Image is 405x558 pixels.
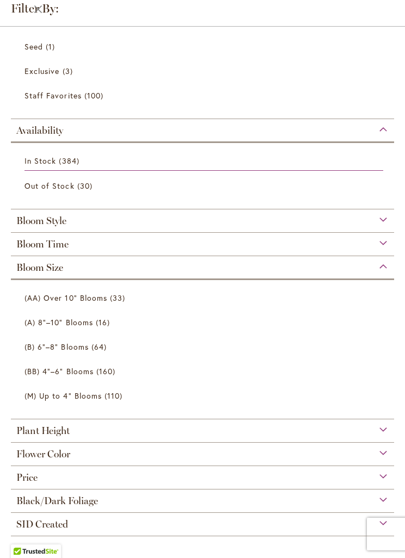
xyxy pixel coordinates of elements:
[24,181,75,191] span: Out of Stock
[8,519,39,550] iframe: Launch Accessibility Center
[24,293,107,303] span: (AA) Over 10" Blooms
[84,90,106,101] span: 100
[16,425,70,437] span: Plant Height
[16,518,68,530] span: SID Created
[24,317,93,327] span: (A) 8"–10" Blooms
[24,313,383,332] a: (A) 8"–10" Blooms 16
[24,41,43,52] span: Seed
[16,262,63,274] span: Bloom Size
[24,90,82,101] span: Staff Favorites
[24,288,383,307] a: (AA) Over 10" Blooms 33
[24,37,383,56] a: Seed
[24,362,383,381] a: (BB) 4"–6" Blooms 160
[16,238,69,250] span: Bloom Time
[24,86,383,105] a: Staff Favorites
[24,66,59,76] span: Exclusive
[24,337,383,356] a: (B) 6"–8" Blooms 64
[96,365,118,377] span: 160
[96,317,113,328] span: 16
[46,41,58,52] span: 1
[91,341,109,352] span: 64
[105,390,125,401] span: 110
[24,61,383,80] a: Exclusive
[24,156,56,166] span: In Stock
[24,390,102,401] span: (M) Up to 4" Blooms
[24,366,94,376] span: (BB) 4"–6" Blooms
[16,472,38,483] span: Price
[77,180,95,191] span: 30
[24,151,383,171] a: In Stock 384
[24,386,383,405] a: (M) Up to 4" Blooms 110
[16,448,70,460] span: Flower Color
[63,65,76,77] span: 3
[110,292,128,303] span: 33
[16,495,98,507] span: Black/Dark Foliage
[24,176,383,195] a: Out of Stock 30
[24,342,89,352] span: (B) 6"–8" Blooms
[59,155,82,166] span: 384
[16,125,63,137] span: Availability
[16,215,66,227] span: Bloom Style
